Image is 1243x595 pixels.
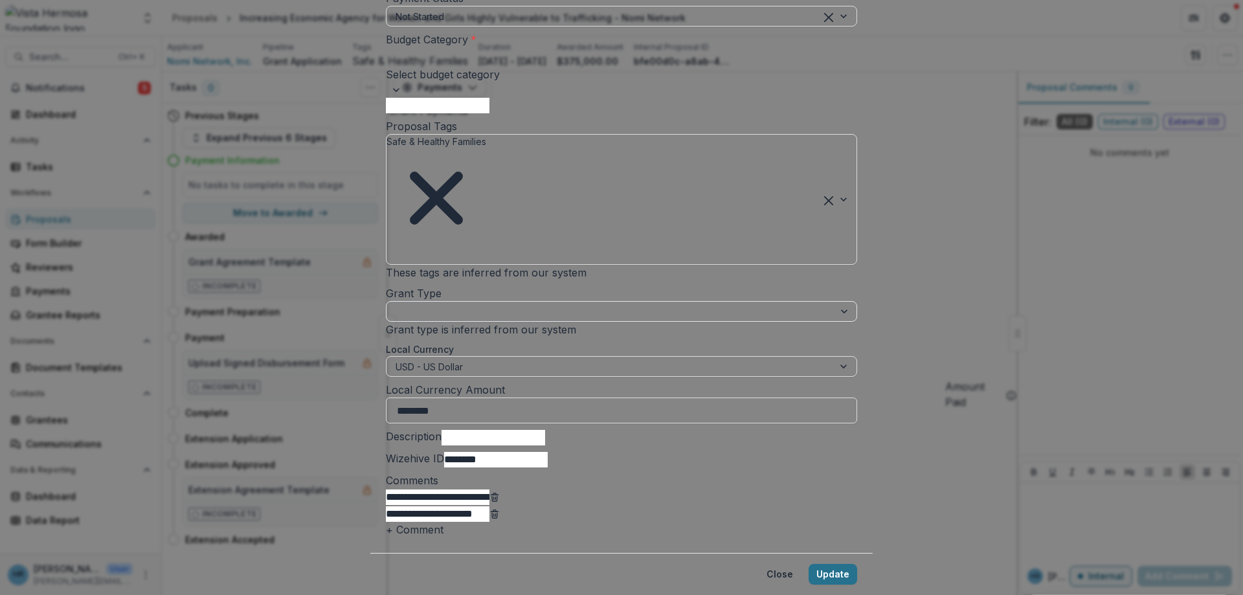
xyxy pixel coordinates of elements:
label: Local Currency Amount [386,383,505,396]
label: Grant Type [386,287,442,300]
button: delete [489,505,500,521]
button: Update [809,564,857,585]
div: Clear selected options [824,193,833,207]
label: Comments [386,474,438,487]
button: + Comment [386,522,443,537]
span: Safe & Healthy Families [386,136,486,147]
div: These tags are inferred from our system [386,265,857,280]
div: Clear selected options [824,10,833,23]
div: Remove Safe & Healthy Families [386,148,486,248]
label: Local Currency [386,342,849,356]
label: Description [386,430,442,443]
label: Wizehive ID [386,452,444,465]
label: Proposal Tags [386,120,457,133]
button: Close [759,564,801,585]
label: Budget Category [386,33,476,46]
div: Select budget category [386,67,678,82]
button: delete [489,488,500,504]
div: Grant type is inferred from our system [386,322,857,337]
